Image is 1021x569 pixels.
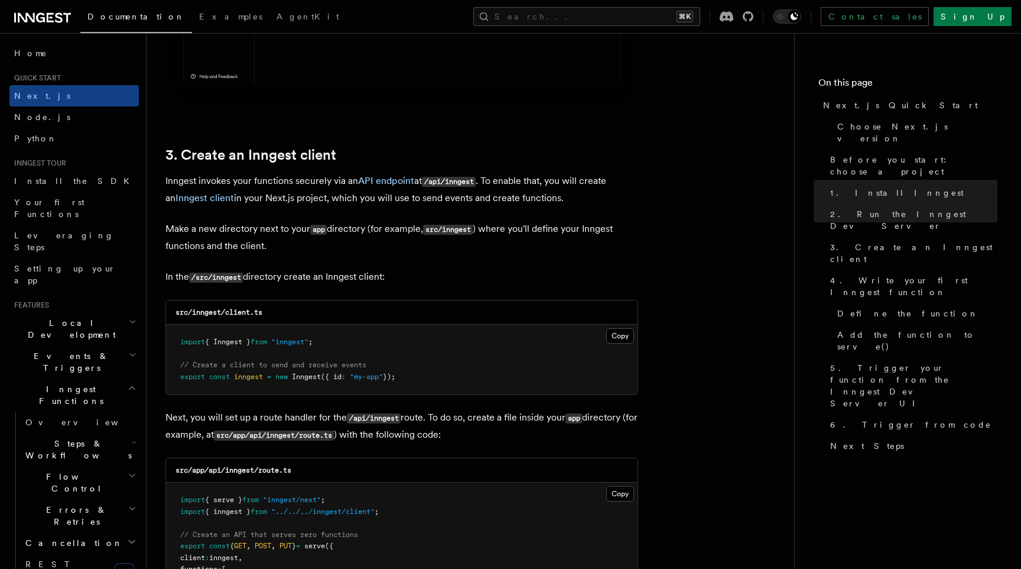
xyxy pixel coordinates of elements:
span: const [209,542,230,550]
span: import [180,496,205,504]
a: Inngest client [175,192,234,203]
span: Local Development [9,317,129,341]
a: 4. Write your first Inngest function [825,270,997,303]
code: app [565,413,582,423]
span: Flow Control [21,471,128,494]
span: ; [321,496,325,504]
span: from [251,338,267,346]
code: src/inngest [423,225,473,235]
span: Before you start: choose a project [830,154,997,177]
a: Before you start: choose a project [825,149,997,182]
a: Examples [192,4,269,32]
span: new [275,373,288,381]
span: Examples [199,12,262,21]
span: Inngest tour [9,159,66,168]
span: import [180,507,205,516]
span: Setting up your app [14,264,116,285]
span: { [230,542,234,550]
code: /src/inngest [189,273,243,283]
a: Leveraging Steps [9,225,139,258]
span: Inngest [292,373,321,381]
p: Make a new directory next to your directory (for example, ) where you'll define your Inngest func... [165,221,638,254]
a: 3. Create an Inngest client [165,147,336,163]
span: const [209,373,230,381]
code: src/app/api/inngest/route.ts [214,431,334,441]
span: 3. Create an Inngest client [830,241,997,265]
span: export [180,542,205,550]
span: Python [14,134,57,143]
code: /api/inngest [422,177,476,187]
span: Errors & Retries [21,504,128,528]
button: Events & Triggers [9,345,139,379]
span: Cancellation [21,537,123,549]
span: : [205,554,209,562]
a: Your first Functions [9,192,139,225]
span: }); [383,373,395,381]
span: = [296,542,300,550]
span: { Inngest } [205,338,251,346]
span: "inngest/next" [263,496,321,504]
span: Features [9,300,49,310]
span: // Create an API that serves zero functions [180,531,358,539]
a: Define the function [833,303,997,324]
span: { inngest } [205,507,251,516]
span: // Create a client to send and receive events [180,361,366,369]
span: Home [14,47,47,59]
button: Errors & Retries [21,499,139,532]
button: Copy [606,328,634,344]
span: 1. Install Inngest [830,187,964,199]
span: 6. Trigger from code [830,419,991,431]
span: "../../../inngest/client" [271,507,375,516]
span: Quick start [9,73,61,83]
a: Overview [21,412,139,433]
span: from [251,507,267,516]
code: /api/inngest [347,413,401,423]
a: Next.js Quick Start [818,95,997,116]
span: Install the SDK [14,176,136,186]
button: Inngest Functions [9,379,139,412]
button: Search...⌘K [473,7,700,26]
span: ({ id [321,373,342,381]
button: Cancellation [21,532,139,554]
span: ; [375,507,379,516]
span: Events & Triggers [9,350,129,374]
span: Choose Next.js version [837,121,997,144]
a: Install the SDK [9,170,139,192]
span: : [342,373,346,381]
a: Contact sales [821,7,929,26]
code: src/inngest/client.ts [175,308,262,316]
span: POST [255,542,271,550]
a: API endpoint [358,175,414,186]
span: client [180,554,205,562]
span: { serve } [205,496,242,504]
span: Overview [25,418,147,427]
span: Documentation [87,12,185,21]
a: AgentKit [269,4,346,32]
a: 2. Run the Inngest Dev Server [825,203,997,237]
kbd: ⌘K [677,11,693,22]
span: ({ [325,542,333,550]
span: Leveraging Steps [14,231,114,252]
a: 6. Trigger from code [825,414,997,435]
span: serve [304,542,325,550]
a: Next.js [9,85,139,106]
a: 1. Install Inngest [825,182,997,203]
span: , [238,554,242,562]
button: Steps & Workflows [21,433,139,466]
span: PUT [279,542,292,550]
span: Define the function [837,308,978,319]
span: Node.js [14,112,70,122]
h4: On this page [818,76,997,95]
span: Add the function to serve() [837,329,997,353]
button: Toggle dark mode [773,9,801,24]
span: 2. Run the Inngest Dev Server [830,208,997,232]
button: Flow Control [21,466,139,499]
span: inngest [209,554,238,562]
a: 5. Trigger your function from the Inngest Dev Server UI [825,357,997,414]
a: Choose Next.js version [833,116,997,149]
span: Steps & Workflows [21,438,132,461]
a: Documentation [80,4,192,33]
a: Home [9,43,139,64]
a: Next Steps [825,435,997,457]
code: src/app/api/inngest/route.ts [175,466,291,474]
